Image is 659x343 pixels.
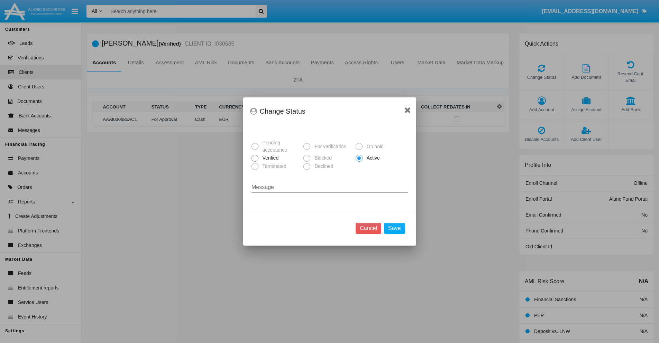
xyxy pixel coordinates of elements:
span: Verified [258,154,281,162]
span: Declined [310,163,335,170]
span: Active [363,154,382,162]
span: On hold [363,143,385,150]
div: Change Status [250,106,409,117]
button: Cancel [356,223,381,234]
span: Terminated [258,163,288,170]
span: Blocked [310,154,333,162]
span: For verification [310,143,348,150]
button: Save [384,223,405,234]
span: Pending acceptance [258,139,301,154]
